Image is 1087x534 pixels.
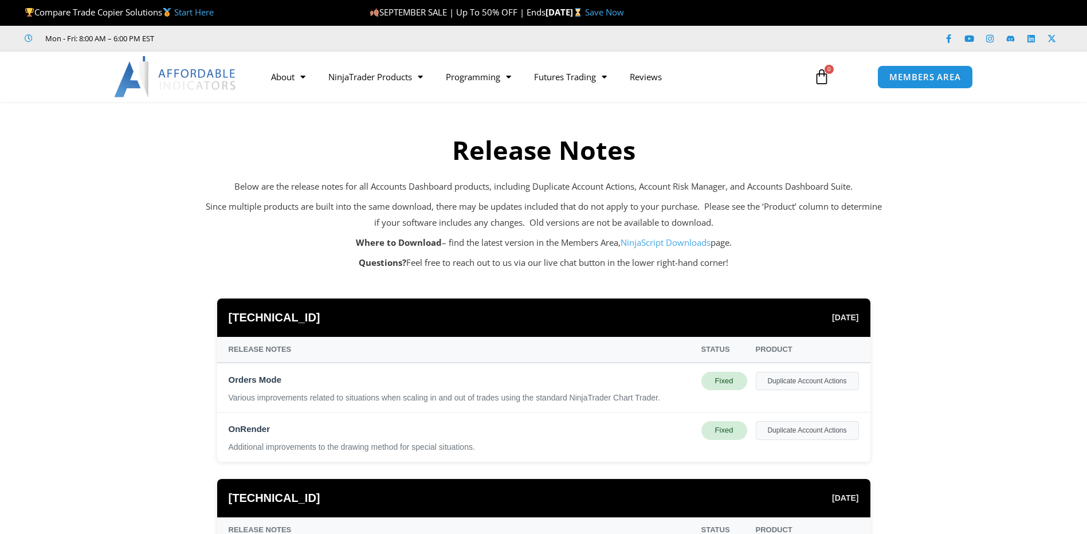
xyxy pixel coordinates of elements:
a: About [260,64,317,90]
strong: [DATE] [546,6,585,18]
span: Mon - Fri: 8:00 AM – 6:00 PM EST [42,32,154,45]
a: Reviews [618,64,673,90]
span: [TECHNICAL_ID] [229,488,320,509]
img: 🥇 [163,8,171,17]
div: Additional improvements to the drawing method for special situations. [229,442,693,453]
span: [DATE] [832,490,858,505]
span: SEPTEMBER SALE | Up To 50% OFF | Ends [370,6,546,18]
p: Feel free to reach out to us via our live chat button in the lower right-hand corner! [206,255,882,271]
div: Various improvements related to situations when scaling in and out of trades using the standard N... [229,392,693,404]
div: Fixed [701,372,747,390]
img: ⌛ [574,8,582,17]
a: 0 [796,60,847,93]
div: Duplicate Account Actions [756,372,859,390]
a: Programming [434,64,523,90]
p: Since multiple products are built into the same download, there may be updates included that do n... [206,199,882,231]
a: NinjaScript Downloads [621,237,711,248]
a: MEMBERS AREA [877,65,973,89]
img: LogoAI | Affordable Indicators – NinjaTrader [114,56,237,97]
div: Status [701,343,747,356]
div: Fixed [701,421,747,439]
a: NinjaTrader Products [317,64,434,90]
img: 🏆 [25,8,34,17]
a: Save Now [585,6,624,18]
strong: Where to Download [356,237,442,248]
div: Duplicate Account Actions [756,421,859,439]
span: [DATE] [832,310,858,325]
p: Below are the release notes for all Accounts Dashboard products, including Duplicate Account Acti... [206,179,882,195]
a: Start Here [174,6,214,18]
p: – find the latest version in the Members Area, page. [206,235,882,251]
div: Orders Mode [229,372,693,388]
span: Compare Trade Copier Solutions [25,6,214,18]
div: Release Notes [229,343,693,356]
a: Futures Trading [523,64,618,90]
nav: Menu [260,64,800,90]
span: [TECHNICAL_ID] [229,307,320,328]
span: MEMBERS AREA [889,73,961,81]
img: 🍂 [370,8,379,17]
div: Product [756,343,859,356]
h2: Release Notes [206,133,882,167]
div: OnRender [229,421,693,437]
span: 0 [825,65,834,74]
iframe: Customer reviews powered by Trustpilot [170,33,342,44]
strong: Questions? [359,257,406,268]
